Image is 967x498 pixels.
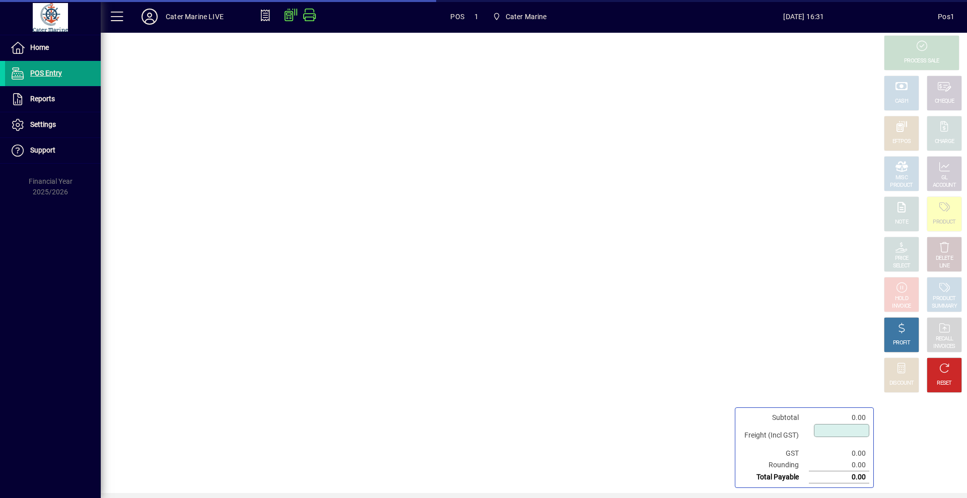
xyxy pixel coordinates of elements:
div: RESET [937,380,952,387]
div: RECALL [936,335,953,343]
div: DISCOUNT [889,380,914,387]
div: GL [941,174,948,182]
div: ACCOUNT [933,182,956,189]
td: Freight (Incl GST) [739,423,809,448]
div: DELETE [936,255,953,262]
div: PRICE [895,255,909,262]
button: Profile [133,8,166,26]
span: Reports [30,95,55,103]
span: 1 [474,9,478,25]
div: CHARGE [935,138,954,146]
td: 0.00 [809,412,869,423]
div: HOLD [895,295,908,303]
div: PRODUCT [933,295,955,303]
div: PRODUCT [890,182,913,189]
div: INVOICES [933,343,955,350]
div: PROCESS SALE [904,57,939,65]
span: Settings [30,120,56,128]
td: 0.00 [809,471,869,483]
span: POS [450,9,464,25]
div: INVOICE [892,303,911,310]
a: Support [5,138,101,163]
a: Settings [5,112,101,137]
div: CASH [895,98,908,105]
div: PROFIT [893,339,910,347]
span: Cater Marine [489,8,551,26]
div: Pos1 [938,9,954,25]
span: [DATE] 16:31 [670,9,938,25]
td: Rounding [739,459,809,471]
td: Subtotal [739,412,809,423]
div: LINE [939,262,949,270]
td: 0.00 [809,448,869,459]
span: POS Entry [30,69,62,77]
div: MISC [895,174,908,182]
div: SUMMARY [932,303,957,310]
td: Total Payable [739,471,809,483]
div: SELECT [893,262,911,270]
td: 0.00 [809,459,869,471]
div: NOTE [895,219,908,226]
td: GST [739,448,809,459]
span: Home [30,43,49,51]
a: Reports [5,87,101,112]
a: Home [5,35,101,60]
div: CHEQUE [935,98,954,105]
span: Cater Marine [506,9,547,25]
div: PRODUCT [933,219,955,226]
div: EFTPOS [892,138,911,146]
span: Support [30,146,55,154]
div: Cater Marine LIVE [166,9,224,25]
